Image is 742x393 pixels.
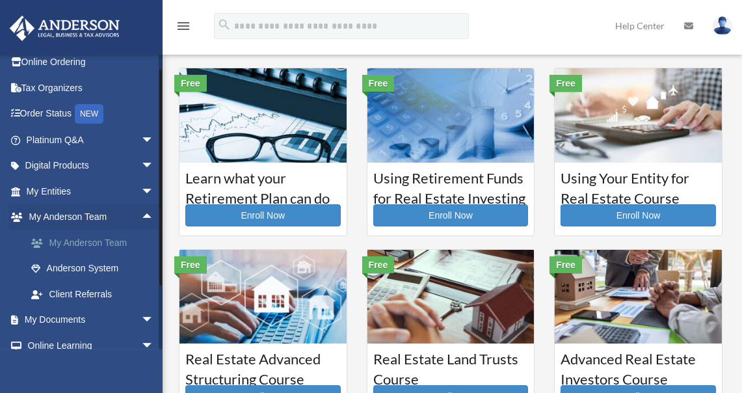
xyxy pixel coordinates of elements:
a: My Documentsarrow_drop_down [9,307,174,333]
div: Free [550,75,582,92]
a: Enroll Now [373,204,529,226]
a: Enroll Now [185,204,341,226]
a: Client Referrals [18,281,174,307]
a: menu [176,23,191,34]
span: arrow_drop_down [141,153,167,180]
a: Enroll Now [561,204,716,226]
a: Order StatusNEW [9,101,174,128]
div: Free [174,256,207,273]
img: User Pic [713,16,732,35]
h3: Using Retirement Funds for Real Estate Investing Course [373,169,529,201]
a: Online Learningarrow_drop_down [9,332,174,359]
a: Tax Organizers [9,75,174,101]
div: Free [362,256,395,273]
a: Digital Productsarrow_drop_down [9,153,174,179]
div: Free [174,75,207,92]
a: Platinum Q&Aarrow_drop_down [9,127,174,153]
div: NEW [75,104,103,124]
span: arrow_drop_down [141,178,167,205]
div: Free [550,256,582,273]
i: menu [176,18,191,34]
span: arrow_drop_down [141,127,167,154]
h3: Learn what your Retirement Plan can do for you [185,169,341,201]
img: Anderson Advisors Platinum Portal [6,16,124,41]
span: arrow_drop_up [141,204,167,231]
a: Online Ordering [9,49,174,75]
span: arrow_drop_down [141,332,167,359]
h3: Advanced Real Estate Investors Course [561,349,716,382]
a: My Anderson Teamarrow_drop_up [9,204,174,230]
span: arrow_drop_down [141,307,167,334]
div: Free [362,75,395,92]
h3: Real Estate Land Trusts Course [373,349,529,382]
h3: Real Estate Advanced Structuring Course [185,349,341,382]
a: My Anderson Team [18,230,174,256]
a: Anderson System [18,256,174,282]
i: search [217,18,232,32]
h3: Using Your Entity for Real Estate Course [561,169,716,201]
a: My Entitiesarrow_drop_down [9,178,174,204]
